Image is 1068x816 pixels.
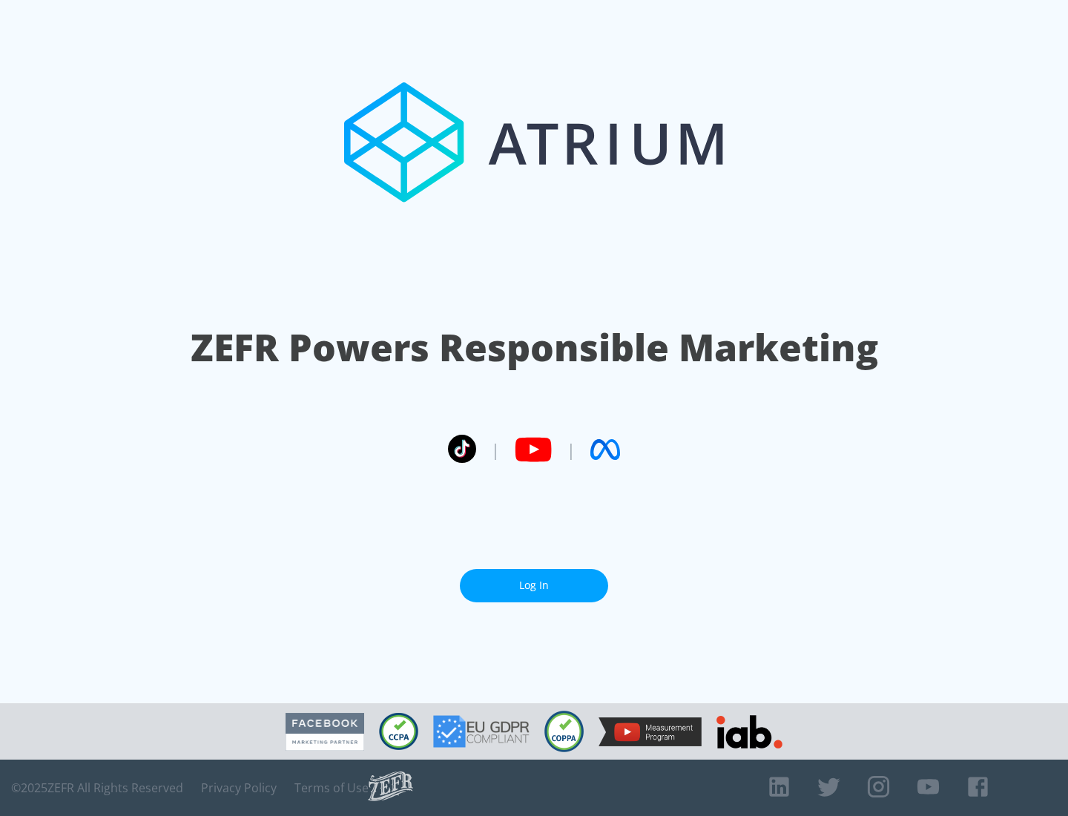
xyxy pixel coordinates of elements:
img: Facebook Marketing Partner [286,713,364,751]
a: Terms of Use [294,780,369,795]
span: | [491,438,500,461]
img: YouTube Measurement Program [599,717,702,746]
img: GDPR Compliant [433,715,530,748]
a: Log In [460,569,608,602]
h1: ZEFR Powers Responsible Marketing [191,322,878,373]
span: | [567,438,576,461]
img: IAB [716,715,782,748]
a: Privacy Policy [201,780,277,795]
img: COPPA Compliant [544,711,584,752]
img: CCPA Compliant [379,713,418,750]
span: © 2025 ZEFR All Rights Reserved [11,780,183,795]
